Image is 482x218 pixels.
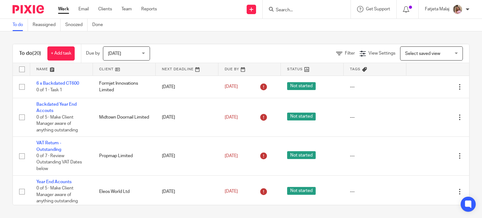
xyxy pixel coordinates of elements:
[36,88,62,92] span: 0 of 1 · Task 1
[425,6,449,12] p: Fatjeta Malaj
[156,137,218,175] td: [DATE]
[47,46,75,61] a: + Add task
[93,76,156,98] td: Formjet Innovations Limited
[287,151,316,159] span: Not started
[141,6,157,12] a: Reports
[33,19,61,31] a: Reassigned
[36,141,61,152] a: VAT Return - Outstanding
[366,7,390,11] span: Get Support
[36,81,79,86] a: 6 x Backdated CT600
[36,102,77,113] a: Backdated Year End Accouts
[19,50,41,57] h1: To do
[287,113,316,120] span: Not started
[368,51,395,56] span: View Settings
[350,114,400,120] div: ---
[156,76,218,98] td: [DATE]
[350,189,400,195] div: ---
[453,4,463,14] img: MicrosoftTeams-image%20(5).png
[98,6,112,12] a: Clients
[225,189,238,194] span: [DATE]
[350,153,400,159] div: ---
[275,8,332,13] input: Search
[32,51,41,56] span: (20)
[58,6,69,12] a: Work
[108,51,121,56] span: [DATE]
[36,154,82,171] span: 0 of 7 · Review Outstanding VAT Dates below
[225,154,238,158] span: [DATE]
[36,180,72,184] a: Year End Acounts
[13,19,28,31] a: To do
[36,115,78,132] span: 0 of 5 · Make Client Manager aware of anything outstanding
[86,50,100,56] p: Due by
[93,98,156,136] td: Midtown Doornail Limited
[345,51,355,56] span: Filter
[156,175,218,208] td: [DATE]
[93,175,156,208] td: Eleos World Ltd
[121,6,132,12] a: Team
[350,67,361,71] span: Tags
[65,19,88,31] a: Snoozed
[225,115,238,120] span: [DATE]
[225,85,238,89] span: [DATE]
[287,82,316,90] span: Not started
[350,84,400,90] div: ---
[93,137,156,175] td: Propmap Limited
[156,98,218,136] td: [DATE]
[78,6,89,12] a: Email
[405,51,440,56] span: Select saved view
[13,5,44,13] img: Pixie
[36,186,78,203] span: 0 of 5 · Make Client Manager aware of anything outstanding
[287,187,316,195] span: Not started
[92,19,108,31] a: Done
